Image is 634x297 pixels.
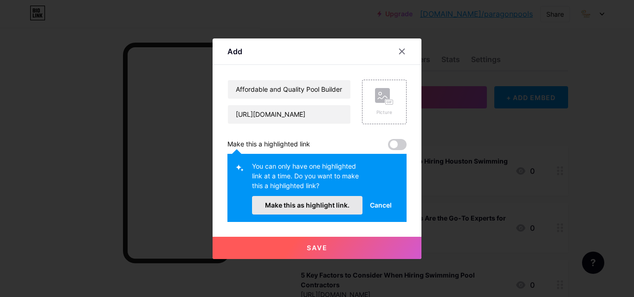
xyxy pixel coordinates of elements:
[375,109,394,116] div: Picture
[307,244,328,252] span: Save
[228,80,350,99] input: Title
[252,161,362,196] div: You can only have one highlighted link at a time. Do you want to make this a highlighted link?
[252,196,362,215] button: Make this as highlight link.
[265,201,349,209] span: Make this as highlight link.
[213,237,421,259] button: Save
[227,46,242,57] div: Add
[227,139,310,150] div: Make this a highlighted link
[228,105,350,124] input: URL
[362,196,399,215] button: Cancel
[370,200,392,210] span: Cancel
